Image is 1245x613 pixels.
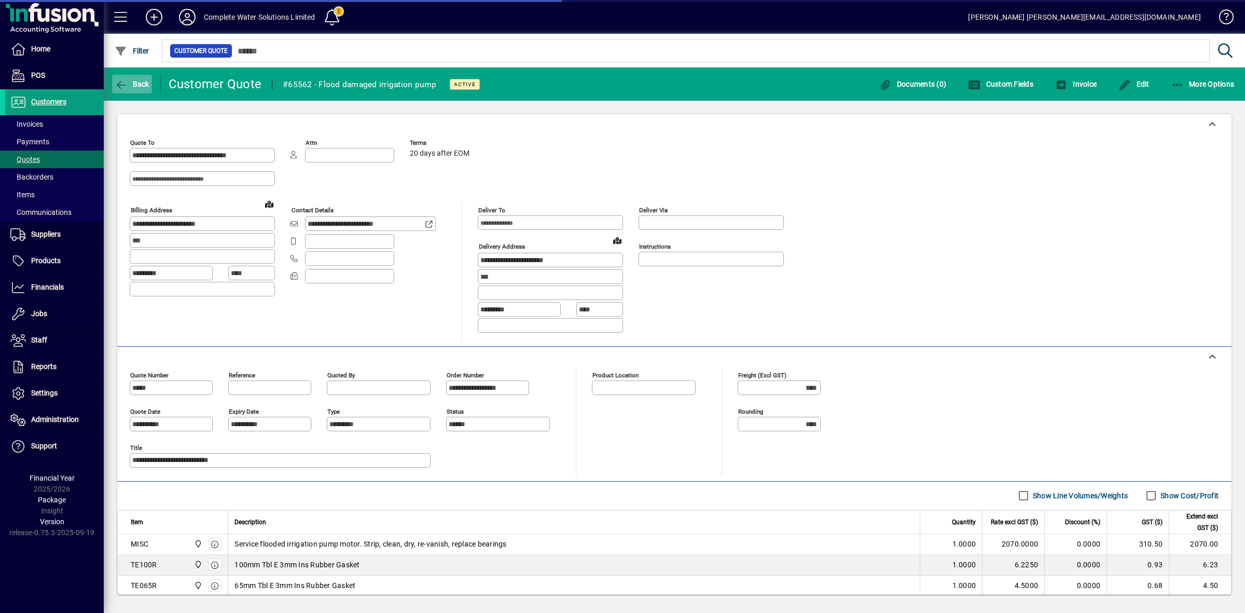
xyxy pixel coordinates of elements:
[447,407,464,415] mat-label: Status
[306,139,317,146] mat-label: Attn
[191,580,203,591] span: Motueka
[5,301,104,327] a: Jobs
[234,516,266,528] span: Description
[965,75,1036,93] button: Custom Fields
[952,516,976,528] span: Quantity
[191,559,203,570] span: Motueka
[115,47,149,55] span: Filter
[968,80,1033,88] span: Custom Fields
[130,444,142,451] mat-label: Title
[1211,2,1232,36] a: Knowledge Base
[592,371,639,378] mat-label: Product location
[5,63,104,89] a: POS
[1055,80,1097,88] span: Invoice
[234,580,355,591] span: 65mm Tbl E 3mm Ins Rubber Gasket
[1169,534,1231,555] td: 2070.00
[31,71,45,79] span: POS
[10,155,40,164] span: Quotes
[234,560,359,570] span: 100mm Tbl E 3mm Ins Rubber Gasket
[5,354,104,380] a: Reports
[5,151,104,168] a: Quotes
[5,133,104,151] a: Payments
[952,560,976,570] span: 1.0000
[327,371,355,378] mat-label: Quoted by
[31,98,66,106] span: Customers
[234,539,506,549] span: Service flooded irrigation pump motor. Strip, clean, dry, re-vanish, replace bearings
[454,81,476,88] span: Active
[5,222,104,248] a: Suppliers
[131,560,157,570] div: TE100R
[174,46,228,56] span: Customer Quote
[10,173,53,181] span: Backorders
[5,407,104,433] a: Administration
[1031,491,1128,501] label: Show Line Volumes/Weights
[1171,80,1235,88] span: More Options
[204,9,315,25] div: Complete Water Solutions Limited
[1169,576,1231,596] td: 4.50
[989,539,1038,549] div: 2070.0000
[1044,576,1106,596] td: 0.0000
[5,186,104,203] a: Items
[738,407,763,415] mat-label: Rounding
[31,362,57,371] span: Reports
[115,80,149,88] span: Back
[31,389,58,397] span: Settings
[1106,555,1169,576] td: 0.93
[130,407,160,415] mat-label: Quote date
[738,371,786,378] mat-label: Freight (excl GST)
[38,496,66,504] span: Package
[968,9,1201,25] div: [PERSON_NAME] [PERSON_NAME][EMAIL_ADDRESS][DOMAIN_NAME]
[609,232,626,249] a: View on map
[5,433,104,459] a: Support
[5,275,104,301] a: Financials
[229,371,255,378] mat-label: Reference
[31,336,47,344] span: Staff
[261,196,278,212] a: View on map
[952,539,976,549] span: 1.0000
[10,120,43,128] span: Invoices
[410,149,469,158] span: 20 days after EOM
[1106,534,1169,555] td: 310.50
[1044,555,1106,576] td: 0.0000
[1158,491,1219,501] label: Show Cost/Profit
[989,560,1038,570] div: 6.2250
[10,208,72,216] span: Communications
[5,203,104,221] a: Communications
[1142,516,1163,528] span: GST ($)
[31,256,61,265] span: Products
[31,442,57,450] span: Support
[130,371,169,378] mat-label: Quote number
[1106,576,1169,596] td: 0.68
[478,207,505,214] mat-label: Deliver To
[229,407,259,415] mat-label: Expiry date
[10,190,35,199] span: Items
[104,75,161,93] app-page-header-button: Back
[131,539,148,549] div: MISC
[30,474,75,482] span: Financial Year
[952,580,976,591] span: 1.0000
[130,139,155,146] mat-label: Quote To
[10,138,49,146] span: Payments
[137,8,171,26] button: Add
[327,407,340,415] mat-label: Type
[169,76,262,92] div: Customer Quote
[5,115,104,133] a: Invoices
[31,45,50,53] span: Home
[639,243,671,250] mat-label: Instructions
[112,42,152,60] button: Filter
[131,580,157,591] div: TE065R
[1044,534,1106,555] td: 0.0000
[171,8,204,26] button: Profile
[989,580,1038,591] div: 4.5000
[31,309,47,318] span: Jobs
[879,80,946,88] span: Documents (0)
[31,230,61,238] span: Suppliers
[131,516,143,528] span: Item
[1065,516,1100,528] span: Discount (%)
[1053,75,1099,93] button: Invoice
[191,538,203,550] span: Motueka
[991,516,1038,528] span: Rate excl GST ($)
[1175,511,1218,534] span: Extend excl GST ($)
[639,207,668,214] mat-label: Deliver via
[31,283,64,291] span: Financials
